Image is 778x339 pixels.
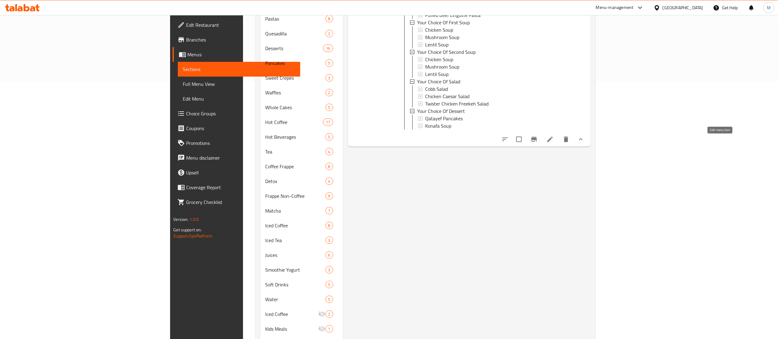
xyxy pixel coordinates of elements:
div: Kids Meals1 [260,321,343,336]
div: Quesadilla2 [260,26,343,41]
span: Matcha [265,207,325,214]
span: 17 [323,119,333,125]
span: 5 [326,105,333,110]
span: Chicken Soup [425,26,453,34]
div: Frappe Non-Coffee9 [260,189,343,203]
div: Whole Cakes5 [260,100,343,115]
span: Quesadilla [265,30,325,37]
span: Sections [183,66,295,73]
div: Waffles2 [260,85,343,100]
span: Promotions [186,139,295,147]
div: items [325,148,333,155]
div: Sweet Crepes3 [260,70,343,85]
span: Select to update [513,133,525,146]
div: Hot Coffee17 [260,115,343,130]
a: Coverage Report [173,180,300,195]
span: Water [265,296,325,303]
span: Hot Beverages [265,133,325,141]
div: items [323,118,333,126]
span: Menus [187,51,295,58]
div: Frappe Non-Coffee [265,192,325,200]
div: Iced Coffee8 [260,218,343,233]
div: Pastas8 [260,11,343,26]
div: Water5 [260,292,343,307]
span: Mushroom Soup [425,63,459,70]
span: Twister Chicken Freekeh Salad [425,100,489,107]
button: sort-choices [498,132,513,147]
div: items [325,30,333,37]
div: items [325,207,333,214]
span: Smoothie Yogurt [265,266,325,273]
span: 5 [326,297,333,302]
button: delete [559,132,573,147]
span: Coverage Report [186,184,295,191]
span: Edit Restaurant [186,21,295,29]
div: Smoothie Yogurt3 [260,262,343,277]
div: items [325,104,333,111]
div: Detox [265,177,325,185]
span: Soft Drinks [265,281,325,288]
span: Mushroom Soup [425,34,459,41]
div: Tea [265,148,325,155]
span: 6 [326,252,333,258]
span: Upsell [186,169,295,176]
span: Whole Cakes [265,104,325,111]
span: Version: [173,215,188,223]
div: Detox4 [260,174,343,189]
span: 2 [326,90,333,96]
span: 1.0.0 [190,215,199,223]
div: Iced Coffee [265,222,325,229]
span: 8 [326,164,333,169]
span: 5 [326,134,333,140]
span: 7 [326,208,333,214]
a: Edit Restaurant [173,18,300,32]
div: Hot Coffee [265,118,323,126]
div: items [325,251,333,259]
span: 8 [326,16,333,22]
span: 9 [326,193,333,199]
span: 5 [326,282,333,288]
a: Branches [173,32,300,47]
div: Iced Tea3 [260,233,343,248]
span: Pancakes [265,59,325,67]
div: items [325,310,333,318]
div: items [325,74,333,82]
a: Edit Menu [178,91,300,106]
div: items [323,45,333,52]
div: Iced Coffee2 [260,307,343,321]
span: Coffee Frappe [265,163,325,170]
span: Pastas [265,15,325,22]
span: Your Choice Of First Soup [417,19,470,26]
span: Qatayef Pancakes [425,115,463,122]
span: Juices [265,251,325,259]
div: items [325,15,333,22]
a: Grocery Checklist [173,195,300,209]
div: items [325,192,333,200]
div: items [325,59,333,67]
a: Full Menu View [178,77,300,91]
div: items [325,281,333,288]
span: 3 [326,237,333,243]
span: Sweet Crepes [265,74,325,82]
span: 3 [326,75,333,81]
span: 1 [326,326,333,332]
span: Grocery Checklist [186,198,295,206]
div: Coffee Frappe8 [260,159,343,174]
span: M [767,4,771,11]
a: Menu disclaimer [173,150,300,165]
a: Sections [178,62,300,77]
div: Iced Tea [265,237,325,244]
span: Your Choice Of Salad [417,78,460,85]
span: Your Choice Of Second Soup [417,48,476,56]
div: items [325,296,333,303]
span: Iced Coffee [265,310,318,318]
div: Waffles [265,89,325,96]
div: Desserts [265,45,323,52]
span: Lentil Soup [425,70,449,78]
div: Soft Drinks5 [260,277,343,292]
a: Coupons [173,121,300,136]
